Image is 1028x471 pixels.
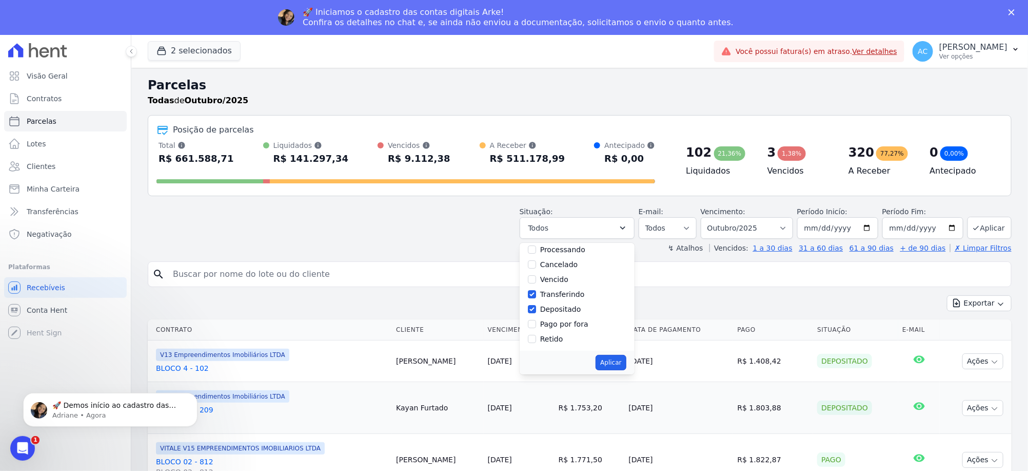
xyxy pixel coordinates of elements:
label: Vencimento: [701,208,745,216]
span: Negativação [27,229,72,239]
a: [DATE] [488,357,512,365]
button: Exportar [947,295,1012,311]
a: Negativação [4,224,127,244]
td: R$ 1.408,42 [733,341,813,382]
label: ↯ Atalhos [668,244,703,252]
span: V13 Empreendimentos Imobiliários LTDA [156,390,289,403]
a: Parcelas [4,111,127,131]
label: Pago por fora [540,320,588,328]
label: Situação: [520,208,553,216]
a: Transferências [4,201,127,222]
a: Recebíveis [4,277,127,298]
span: AC [918,48,928,55]
span: 🚀 Demos início ao cadastro das Contas Digitais Arke! Iniciamos a abertura para clientes do modelo... [45,30,175,242]
td: R$ 1.803,88 [733,382,813,434]
a: BLOCO 03 - 209CA 4 [156,405,388,425]
div: 3 [767,144,776,161]
a: [DATE] [488,404,512,412]
iframe: Intercom live chat [10,436,35,461]
th: Contrato [148,319,392,341]
span: VITALE V15 EMPREENDIMENTOS IMOBILIARIOS LTDA [156,442,325,455]
th: Cliente [392,319,483,341]
div: 0 [930,144,939,161]
h2: Parcelas [148,76,1012,95]
h4: Vencidos [767,165,832,177]
label: Transferindo [540,290,585,298]
p: Ver opções [939,52,1007,61]
p: Message from Adriane, sent Agora [45,40,177,49]
span: Contratos [27,93,62,104]
span: Clientes [27,161,55,172]
a: Minha Carteira [4,179,127,199]
div: 🚀 Iniciamos o cadastro das contas digitais Arke! Confira os detalhes no chat e, se ainda não envi... [303,7,734,28]
a: Lotes [4,134,127,154]
div: Fechar [1009,9,1019,15]
a: Ver detalhes [853,47,898,55]
div: R$ 141.297,34 [273,150,349,167]
a: [DATE] [488,456,512,464]
span: CA 4 [156,415,388,425]
button: Ações [962,353,1003,369]
td: [PERSON_NAME] [392,341,483,382]
div: Antecipado [604,140,655,150]
a: 1 a 30 dias [753,244,793,252]
span: Parcelas [27,116,56,126]
i: search [152,268,165,280]
label: Período Inicío: [797,208,847,216]
img: Profile image for Adriane [278,9,294,26]
span: Visão Geral [27,71,68,81]
div: 320 [848,144,874,161]
strong: Outubro/2025 [185,96,249,105]
div: 1,38% [778,146,805,161]
div: Depositado [817,401,872,415]
td: R$ 1.753,20 [555,382,625,434]
a: Contratos [4,88,127,109]
label: Vencidos: [709,244,748,252]
a: Conta Hent [4,300,127,321]
div: R$ 511.178,99 [490,150,565,167]
button: Ações [962,400,1003,416]
button: AC [PERSON_NAME] Ver opções [904,37,1028,66]
div: Vencidos [388,140,450,150]
a: + de 90 dias [900,244,946,252]
a: Visão Geral [4,66,127,86]
span: V13 Empreendimentos Imobiliários LTDA [156,349,289,361]
td: [DATE] [624,341,733,382]
th: Data de Pagamento [624,319,733,341]
a: Clientes [4,156,127,177]
td: [DATE] [624,382,733,434]
label: Cancelado [540,260,578,269]
button: Ações [962,452,1003,468]
th: Pago [733,319,813,341]
span: Você possui fatura(s) em atraso. [736,46,897,57]
div: Liquidados [273,140,349,150]
div: R$ 661.588,71 [159,150,234,167]
div: 0,00% [940,146,968,161]
h4: A Receber [848,165,913,177]
a: 61 a 90 dias [849,244,894,252]
p: [PERSON_NAME] [939,42,1007,52]
div: 21,36% [714,146,746,161]
th: Situação [813,319,898,341]
td: Kayan Furtado [392,382,483,434]
div: R$ 9.112,38 [388,150,450,167]
span: Todos [528,222,548,234]
span: 1 [31,436,39,444]
h4: Liquidados [686,165,750,177]
a: 31 a 60 dias [799,244,843,252]
label: Vencido [540,275,568,284]
div: 102 [686,144,711,161]
button: Todos [520,217,635,239]
span: Recebíveis [27,282,65,293]
strong: Todas [148,96,174,105]
p: de [148,95,248,107]
label: E-mail: [639,208,664,216]
span: Transferências [27,206,78,217]
button: 2 selecionados [148,41,241,61]
span: Minha Carteira [27,184,80,194]
div: Pago [817,453,845,467]
span: Conta Hent [27,305,67,315]
label: Processando [540,246,585,254]
th: Vencimento [484,319,555,341]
